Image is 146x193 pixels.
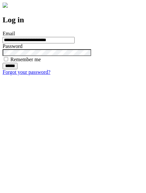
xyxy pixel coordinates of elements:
[10,57,41,62] label: Remember me
[3,16,143,24] h2: Log in
[3,69,50,75] a: Forgot your password?
[3,3,8,8] img: logo-4e3dc11c47720685a147b03b5a06dd966a58ff35d612b21f08c02c0306f2b779.png
[3,31,15,36] label: Email
[3,43,22,49] label: Password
